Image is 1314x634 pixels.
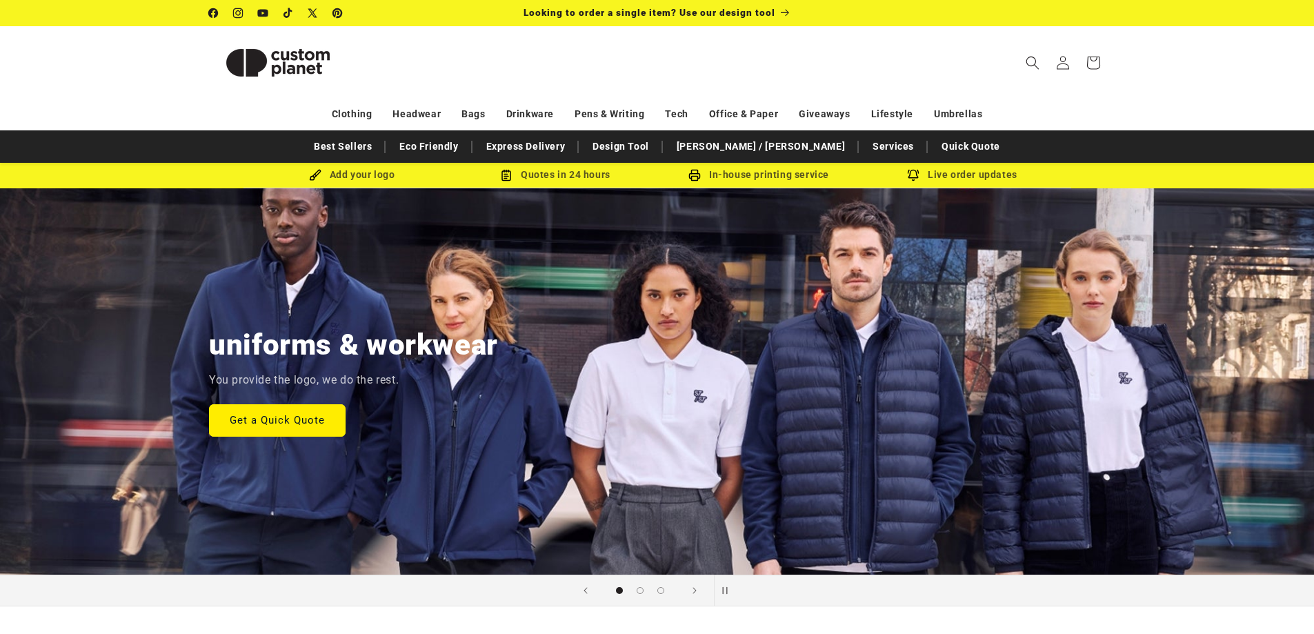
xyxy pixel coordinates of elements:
button: Pause slideshow [714,575,744,606]
a: Eco Friendly [392,135,465,159]
summary: Search [1017,48,1048,78]
div: Add your logo [250,166,454,184]
div: In-house printing service [657,166,861,184]
a: Office & Paper [709,102,778,126]
a: Giveaways [799,102,850,126]
iframe: Chat Widget [1245,568,1314,634]
img: In-house printing [688,169,701,181]
a: Clothing [332,102,372,126]
h2: uniforms & workwear [209,326,498,364]
a: Umbrellas [934,102,982,126]
span: Looking to order a single item? Use our design tool [524,7,775,18]
a: Pens & Writing [575,102,644,126]
a: Lifestyle [871,102,913,126]
a: Express Delivery [479,135,573,159]
a: [PERSON_NAME] / [PERSON_NAME] [670,135,852,159]
button: Load slide 2 of 3 [630,580,650,601]
a: Design Tool [586,135,656,159]
img: Order updates [907,169,919,181]
a: Best Sellers [307,135,379,159]
a: Tech [665,102,688,126]
img: Custom Planet [209,32,347,94]
a: Get a Quick Quote [209,404,346,436]
a: Headwear [392,102,441,126]
button: Next slide [679,575,710,606]
a: Bags [461,102,485,126]
div: Live order updates [861,166,1064,184]
img: Brush Icon [309,169,321,181]
a: Drinkware [506,102,554,126]
button: Previous slide [570,575,601,606]
button: Load slide 3 of 3 [650,580,671,601]
a: Quick Quote [935,135,1007,159]
p: You provide the logo, we do the rest. [209,370,399,390]
img: Order Updates Icon [500,169,512,181]
a: Services [866,135,921,159]
a: Custom Planet [203,26,352,99]
div: Quotes in 24 hours [454,166,657,184]
button: Load slide 1 of 3 [609,580,630,601]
